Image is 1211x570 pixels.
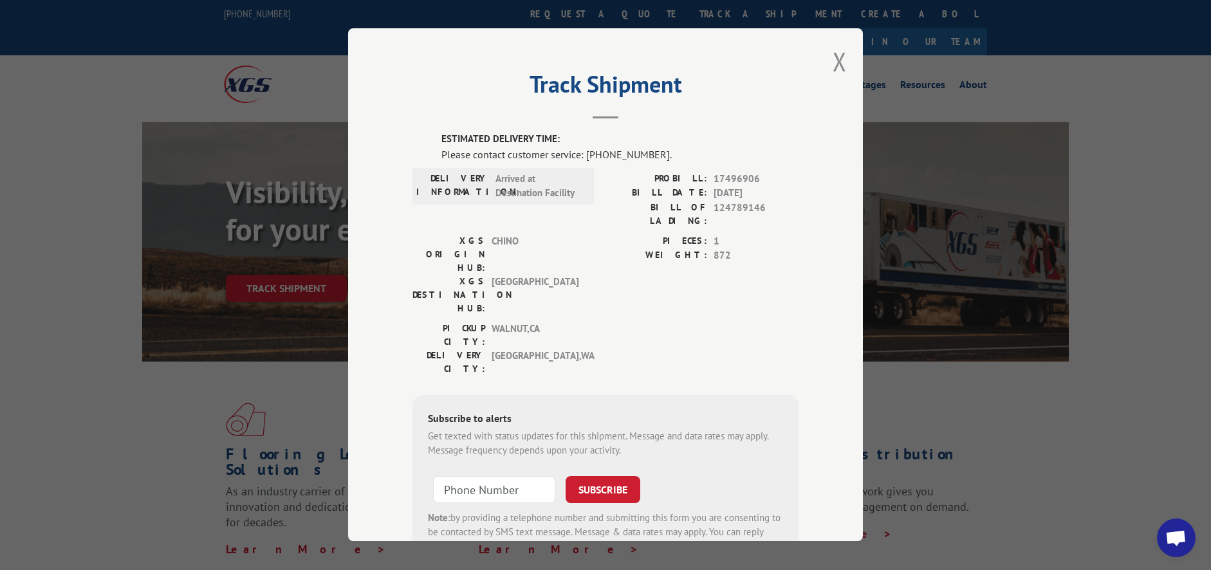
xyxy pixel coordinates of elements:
div: by providing a telephone number and submitting this form you are consenting to be contacted by SM... [428,511,783,555]
span: 1 [714,234,799,249]
label: XGS ORIGIN HUB: [412,234,485,275]
label: DELIVERY INFORMATION: [416,172,489,201]
span: Arrived at Destination Facility [495,172,582,201]
span: 872 [714,248,799,263]
button: Close modal [833,44,847,78]
div: Get texted with status updates for this shipment. Message and data rates may apply. Message frequ... [428,429,783,458]
div: Please contact customer service: [PHONE_NUMBER]. [441,147,799,162]
span: [GEOGRAPHIC_DATA] [492,275,578,315]
strong: Note: [428,511,450,524]
label: BILL DATE: [605,186,707,201]
span: [GEOGRAPHIC_DATA] , WA [492,349,578,376]
label: DELIVERY CITY: [412,349,485,376]
span: WALNUT , CA [492,322,578,349]
label: BILL OF LADING: [605,201,707,228]
span: 17496906 [714,172,799,187]
span: CHINO [492,234,578,275]
h2: Track Shipment [412,75,799,100]
input: Phone Number [433,476,555,503]
span: [DATE] [714,186,799,201]
div: Subscribe to alerts [428,410,783,429]
label: PICKUP CITY: [412,322,485,349]
button: SUBSCRIBE [566,476,640,503]
label: PROBILL: [605,172,707,187]
label: WEIGHT: [605,248,707,263]
div: Open chat [1157,519,1196,557]
span: 124789146 [714,201,799,228]
label: XGS DESTINATION HUB: [412,275,485,315]
label: PIECES: [605,234,707,249]
label: ESTIMATED DELIVERY TIME: [441,132,799,147]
